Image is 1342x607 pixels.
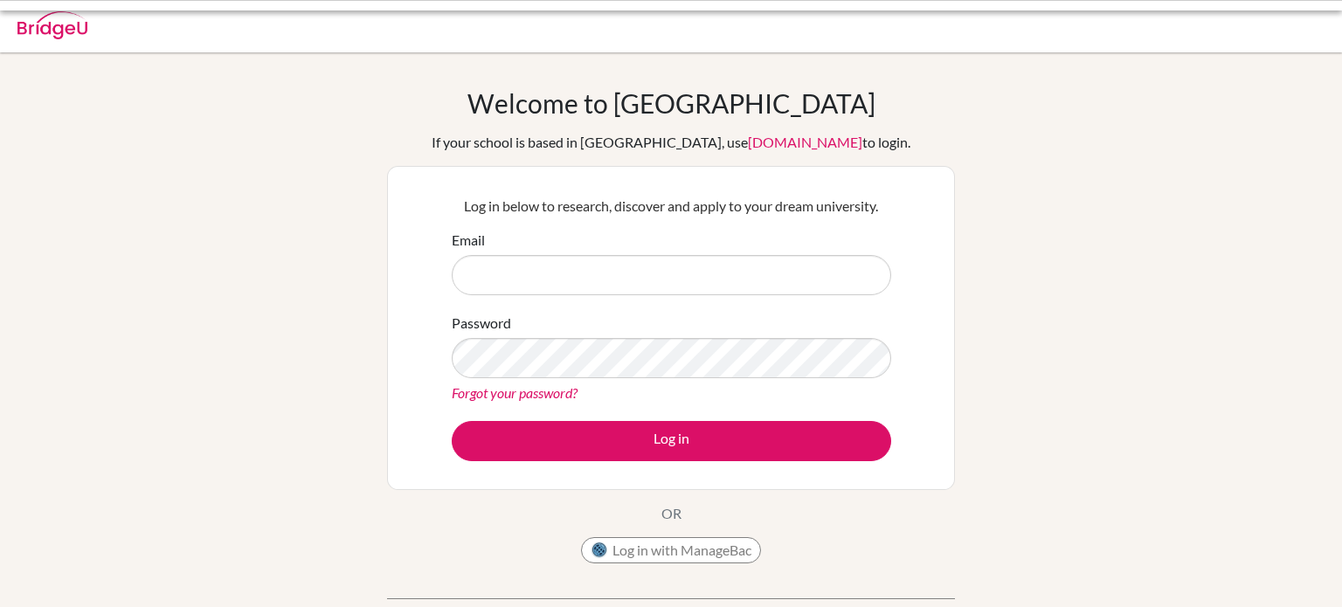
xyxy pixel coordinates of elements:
p: OR [661,503,681,524]
label: Email [452,230,485,251]
img: Bridge-U [17,11,87,39]
label: Password [452,313,511,334]
div: If your school is based in [GEOGRAPHIC_DATA], use to login. [432,132,910,153]
h1: Welcome to [GEOGRAPHIC_DATA] [467,87,875,119]
p: Log in below to research, discover and apply to your dream university. [452,196,891,217]
button: Log in [452,421,891,461]
a: [DOMAIN_NAME] [748,134,862,150]
a: Forgot your password? [452,384,578,401]
button: Log in with ManageBac [581,537,761,563]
